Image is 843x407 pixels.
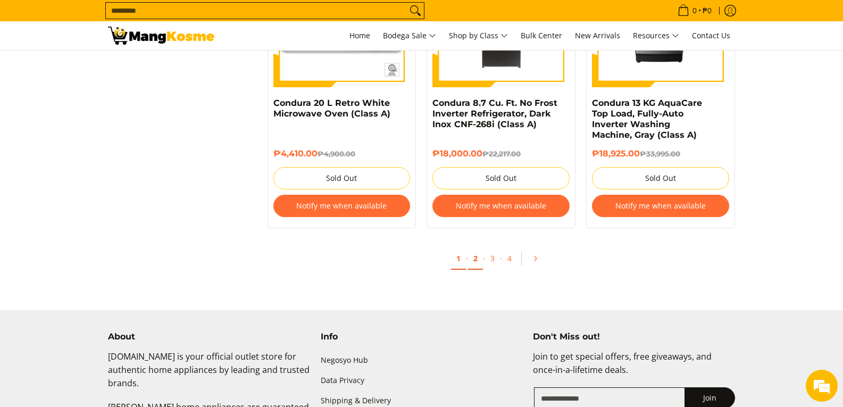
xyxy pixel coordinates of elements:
span: Bodega Sale [383,29,436,43]
span: · [483,253,485,263]
span: We are offline. Please leave us a message. [22,134,186,242]
a: Shop by Class [444,21,513,50]
span: 0 [691,7,698,14]
button: Notify me when available [273,195,411,217]
h4: About [108,331,310,342]
a: New Arrivals [570,21,625,50]
span: • [674,5,715,16]
p: Join to get special offers, free giveaways, and once-in-a-lifetime deals. [533,350,735,387]
a: Condura 20 L Retro White Microwave Oven (Class A) [273,98,390,119]
del: ₱33,995.00 [640,149,680,158]
textarea: Type your message and click 'Submit' [5,290,203,328]
img: Class A | Mang Kosme [108,27,214,45]
h4: Info [321,331,523,342]
a: 2 [468,248,483,270]
a: Condura 13 KG AquaCare Top Load, Fully-Auto Inverter Washing Machine, Gray (Class A) [592,98,702,140]
a: Data Privacy [321,371,523,391]
a: Bulk Center [515,21,567,50]
p: [DOMAIN_NAME] is your official outlet store for authentic home appliances by leading and trusted ... [108,350,310,400]
button: Sold Out [273,167,411,189]
a: Resources [628,21,685,50]
button: Notify me when available [432,195,570,217]
span: Shop by Class [449,29,508,43]
a: 1 [451,248,466,270]
nav: Main Menu [225,21,736,50]
h6: ₱18,000.00 [432,148,570,159]
a: Contact Us [687,21,736,50]
span: Contact Us [692,30,730,40]
del: ₱4,900.00 [318,149,355,158]
button: Notify me when available [592,195,729,217]
a: Negosyo Hub [321,350,523,370]
span: · [466,253,468,263]
ul: Pagination [262,244,741,278]
button: Sold Out [432,167,570,189]
a: 4 [502,248,517,269]
div: Minimize live chat window [174,5,200,31]
h6: ₱4,410.00 [273,148,411,159]
div: Leave a message [55,60,179,73]
span: ₱0 [701,7,713,14]
h6: ₱18,925.00 [592,148,729,159]
span: Bulk Center [521,30,562,40]
span: Resources [633,29,679,43]
span: Home [349,30,370,40]
a: Bodega Sale [378,21,441,50]
a: 3 [485,248,500,269]
span: · [500,253,502,263]
a: Home [344,21,375,50]
em: Submit [156,328,193,342]
del: ₱22,217.00 [482,149,521,158]
span: New Arrivals [575,30,620,40]
h4: Don't Miss out! [533,331,735,342]
button: Search [407,3,424,19]
button: Sold Out [592,167,729,189]
a: Condura 8.7 Cu. Ft. No Frost Inverter Refrigerator, Dark Inox CNF-268i (Class A) [432,98,557,129]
